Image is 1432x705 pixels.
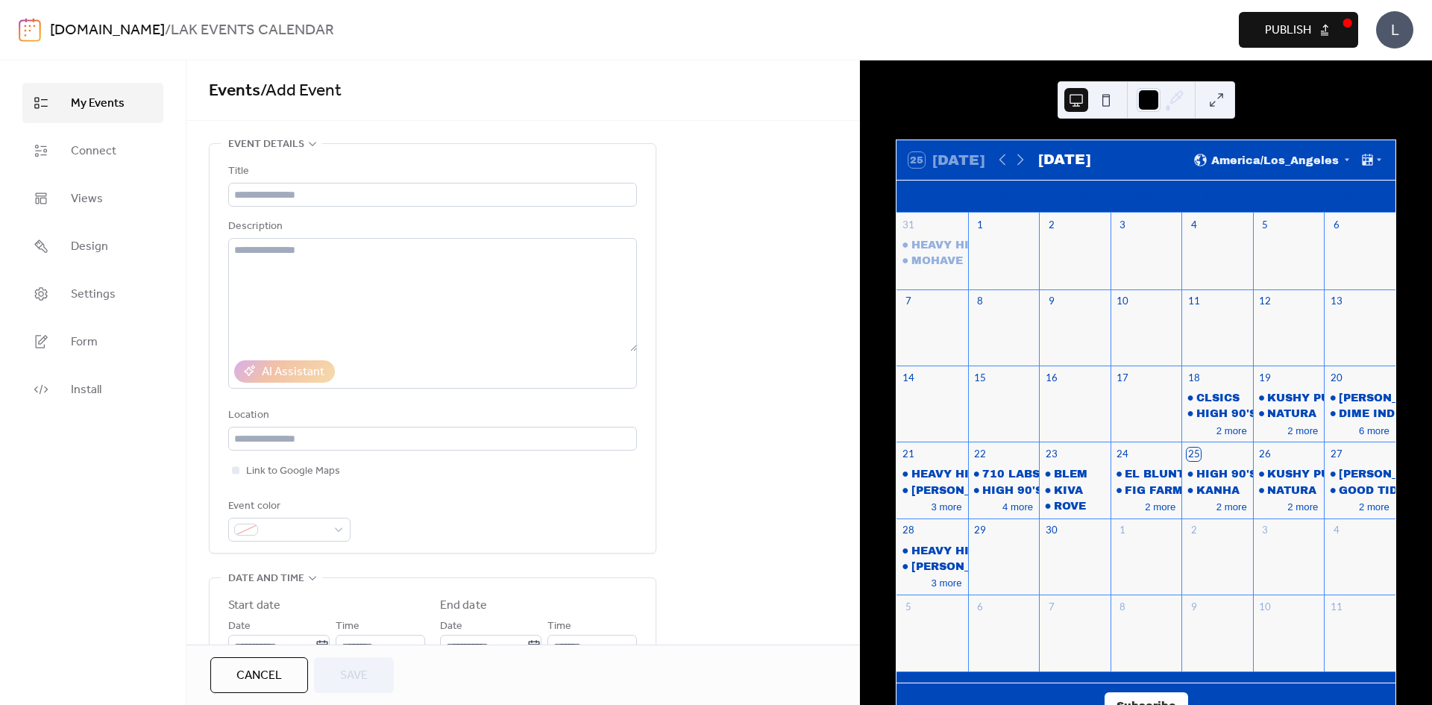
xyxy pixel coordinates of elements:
[896,237,968,252] div: HEAVY HITTERS
[228,163,634,181] div: Title
[982,483,1043,498] div: HIGH 90'S
[1267,483,1316,498] div: NATURA
[911,543,1007,558] div: HEAVY HITTERS
[1187,600,1200,613] div: 9
[973,295,987,308] div: 8
[1324,406,1395,421] div: DIME INDUSTRIES
[973,600,987,613] div: 6
[1187,295,1200,308] div: 11
[19,18,41,42] img: logo
[1253,466,1325,481] div: KUSHY PUNCH
[1324,483,1395,498] div: GOOD TIDE
[1187,371,1200,384] div: 18
[228,570,304,588] span: Date and time
[896,483,968,498] div: JEETER
[228,407,634,424] div: Location
[1111,483,1182,498] div: FIG FARMS
[968,483,1040,498] div: HIGH 90'S
[1211,155,1339,166] span: America/Los_Angeles
[911,483,1009,498] div: [PERSON_NAME]
[976,181,1044,213] div: Mon
[1258,448,1272,461] div: 26
[1324,390,1395,405] div: CLAYBOURNE
[902,371,915,384] div: 14
[896,559,968,574] div: JEETER
[547,618,571,636] span: Time
[1181,483,1253,498] div: KANHA
[1039,498,1111,513] div: ROVE
[1187,524,1200,537] div: 2
[902,600,915,613] div: 5
[440,618,462,636] span: Date
[1253,483,1325,498] div: NATURA
[1330,295,1343,308] div: 13
[1267,390,1356,405] div: KUSHY PUNCH
[1210,498,1253,513] button: 2 more
[1267,466,1356,481] div: KUSHY PUNCH
[926,498,968,513] button: 3 more
[1239,12,1358,48] button: Publish
[1330,524,1343,537] div: 4
[1258,524,1272,537] div: 3
[1210,422,1253,437] button: 2 more
[1054,498,1086,513] div: ROVE
[1258,295,1272,308] div: 12
[1044,524,1058,537] div: 30
[973,448,987,461] div: 22
[896,253,968,268] div: MOHAVE
[1376,11,1413,48] div: L
[1330,600,1343,613] div: 11
[1044,181,1112,213] div: Tue
[1116,295,1129,308] div: 10
[908,181,976,213] div: Sun
[228,136,304,154] span: Event details
[1116,448,1129,461] div: 24
[1187,218,1200,231] div: 4
[228,597,280,615] div: Start date
[440,597,487,615] div: End date
[71,333,98,351] span: Form
[1125,483,1190,498] div: FIG FARMS
[228,618,251,636] span: Date
[228,218,634,236] div: Description
[210,657,308,693] button: Cancel
[22,226,163,266] a: Design
[926,574,968,589] button: 3 more
[1044,600,1058,613] div: 7
[902,448,915,461] div: 21
[902,524,915,537] div: 28
[896,543,968,558] div: HEAVY HITTERS
[1267,406,1316,421] div: NATURA
[1281,498,1324,513] button: 2 more
[22,83,163,123] a: My Events
[1044,371,1058,384] div: 16
[973,218,987,231] div: 1
[1196,483,1240,498] div: KANHA
[50,16,165,45] a: [DOMAIN_NAME]
[1258,371,1272,384] div: 19
[22,322,163,362] a: Form
[1039,483,1111,498] div: KIVA
[1044,448,1058,461] div: 23
[22,274,163,314] a: Settings
[71,381,101,399] span: Install
[1258,600,1272,613] div: 10
[1339,483,1405,498] div: GOOD TIDE
[911,237,1007,252] div: HEAVY HITTERS
[22,369,163,410] a: Install
[22,178,163,219] a: Views
[896,466,968,481] div: HEAVY HITTERS
[902,218,915,231] div: 31
[71,95,125,113] span: My Events
[1054,466,1087,481] div: BLEM
[1253,390,1325,405] div: KUSHY PUNCH
[902,295,915,308] div: 7
[1324,466,1395,481] div: CLAYBOURNE
[209,75,260,107] a: Events
[171,16,334,45] b: LAK EVENTS CALENDAR
[1044,295,1058,308] div: 9
[1125,466,1193,481] div: EL BLUNTO
[996,498,1039,513] button: 4 more
[1316,181,1384,213] div: Sat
